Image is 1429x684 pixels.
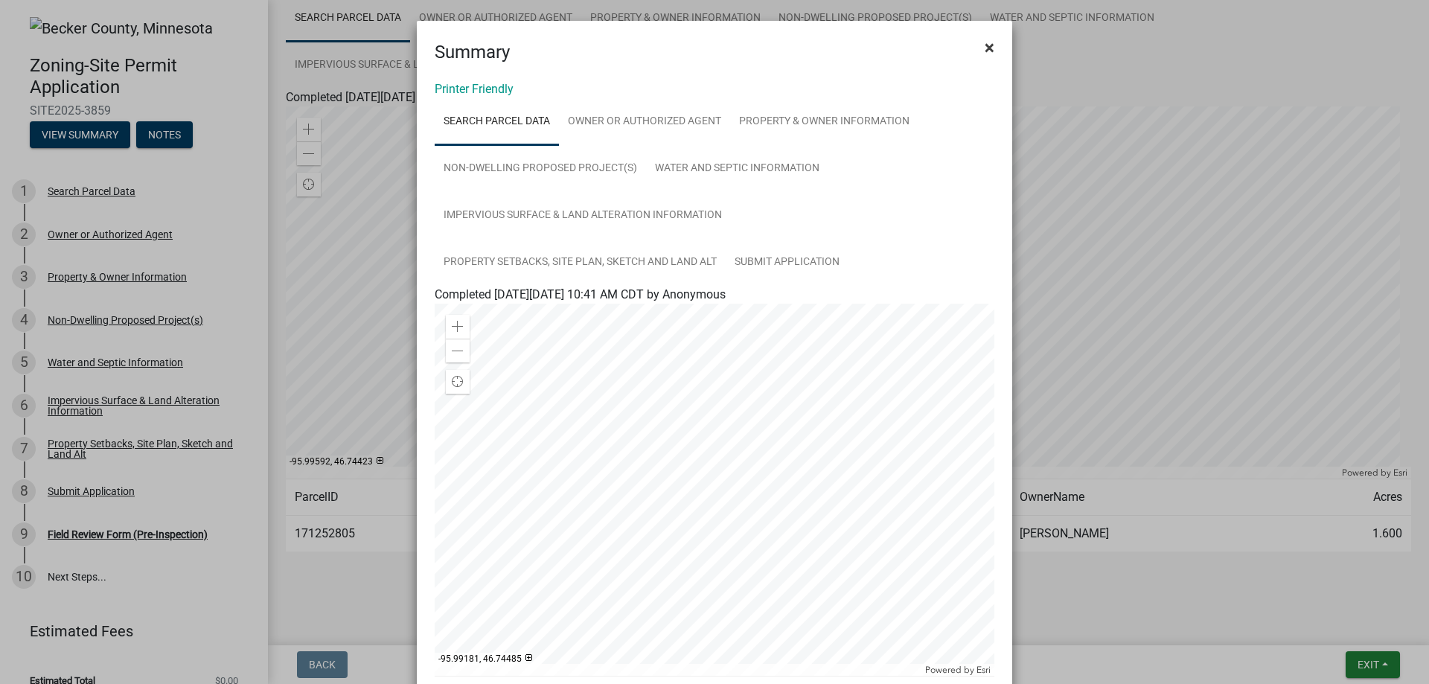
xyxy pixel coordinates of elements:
[435,145,646,193] a: Non-Dwelling Proposed Project(s)
[435,192,731,240] a: Impervious Surface & Land Alteration Information
[446,339,470,362] div: Zoom out
[726,239,848,287] a: Submit Application
[435,82,514,96] a: Printer Friendly
[435,239,726,287] a: Property Setbacks, Site Plan, Sketch and Land Alt
[921,664,994,676] div: Powered by
[435,287,726,301] span: Completed [DATE][DATE] 10:41 AM CDT by Anonymous
[730,98,918,146] a: Property & Owner Information
[435,98,559,146] a: Search Parcel Data
[435,39,510,65] h4: Summary
[446,370,470,394] div: Find my location
[973,27,1006,68] button: Close
[646,145,828,193] a: Water and Septic Information
[985,37,994,58] span: ×
[446,315,470,339] div: Zoom in
[559,98,730,146] a: Owner or Authorized Agent
[976,665,991,675] a: Esri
